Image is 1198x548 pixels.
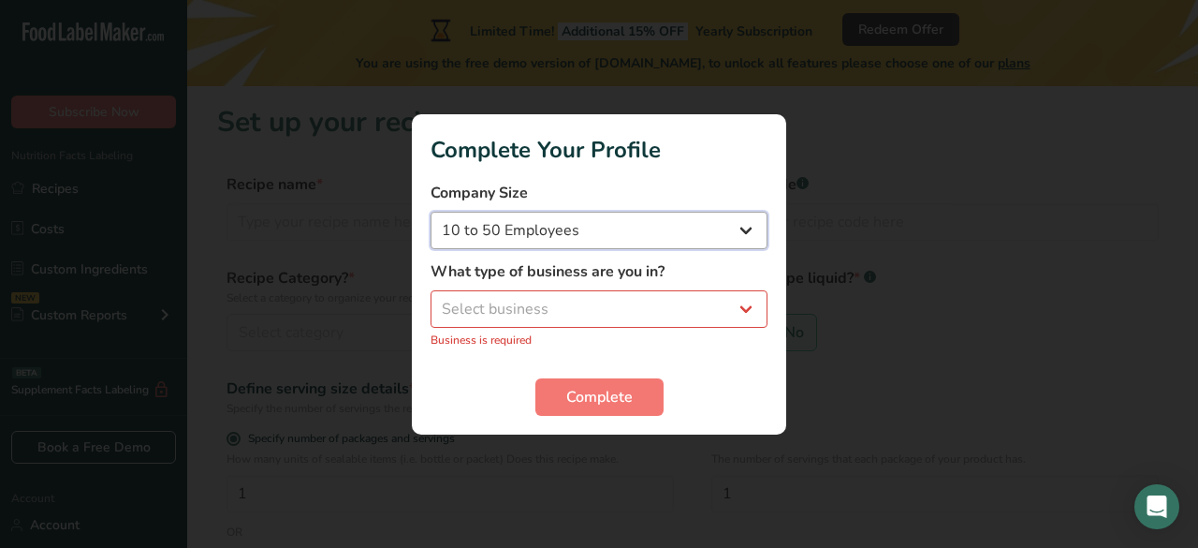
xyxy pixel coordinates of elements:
[566,386,633,408] span: Complete
[431,260,767,283] label: What type of business are you in?
[431,182,767,204] label: Company Size
[535,378,664,416] button: Complete
[431,332,767,348] p: Business is required
[431,133,767,167] h1: Complete Your Profile
[1134,484,1179,529] div: Open Intercom Messenger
